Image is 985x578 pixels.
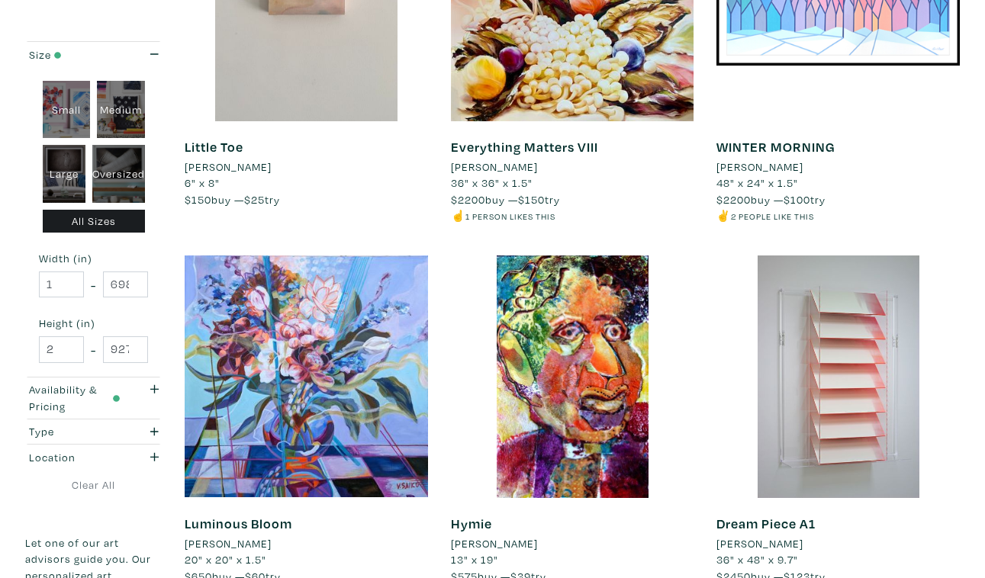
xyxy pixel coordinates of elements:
a: [PERSON_NAME] [716,159,960,175]
span: $150 [185,192,211,207]
div: Availability & Pricing [29,381,121,414]
li: [PERSON_NAME] [716,159,803,175]
button: Type [25,419,162,445]
a: [PERSON_NAME] [185,159,428,175]
button: Availability & Pricing [25,377,162,419]
a: Luminous Bloom [185,515,292,532]
div: Medium [97,81,145,139]
li: ✌️ [716,207,960,224]
span: buy — try [716,192,826,207]
button: Size [25,42,162,67]
div: Small [43,81,91,139]
a: Clear All [25,477,162,493]
span: $2200 [716,192,751,207]
a: Hymie [451,515,492,532]
span: - [91,275,96,295]
span: 13" x 19" [451,552,498,567]
span: $150 [518,192,545,207]
span: $100 [784,192,810,207]
a: [PERSON_NAME] [185,535,428,552]
a: Everything Matters VIII [451,138,598,156]
span: 6" x 8" [185,175,220,190]
div: Type [29,423,121,440]
li: [PERSON_NAME] [451,159,538,175]
div: Location [29,449,121,466]
div: Oversized [92,145,145,203]
li: [PERSON_NAME] [451,535,538,552]
div: Size [29,47,121,63]
a: [PERSON_NAME] [451,535,694,552]
span: - [91,339,96,360]
button: Location [25,445,162,470]
li: [PERSON_NAME] [185,159,272,175]
small: Width (in) [39,253,148,264]
a: WINTER MORNING [716,138,835,156]
li: [PERSON_NAME] [185,535,272,552]
a: Dream Piece A1 [716,515,816,532]
span: $2200 [451,192,485,207]
small: 1 person likes this [465,210,555,222]
li: [PERSON_NAME] [716,535,803,552]
span: 36" x 36" x 1.5" [451,175,533,190]
span: $25 [244,192,265,207]
div: Large [43,145,85,203]
span: buy — try [185,192,280,207]
div: All Sizes [43,210,145,233]
a: [PERSON_NAME] [451,159,694,175]
span: 36" x 48" x 9.7" [716,552,798,567]
small: 2 people like this [731,210,814,222]
span: 20" x 20" x 1.5" [185,552,266,567]
a: Little Toe [185,138,243,156]
li: ☝️ [451,207,694,224]
small: Height (in) [39,318,148,329]
a: [PERSON_NAME] [716,535,960,552]
span: 48" x 24" x 1.5" [716,175,798,190]
span: buy — try [451,192,560,207]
